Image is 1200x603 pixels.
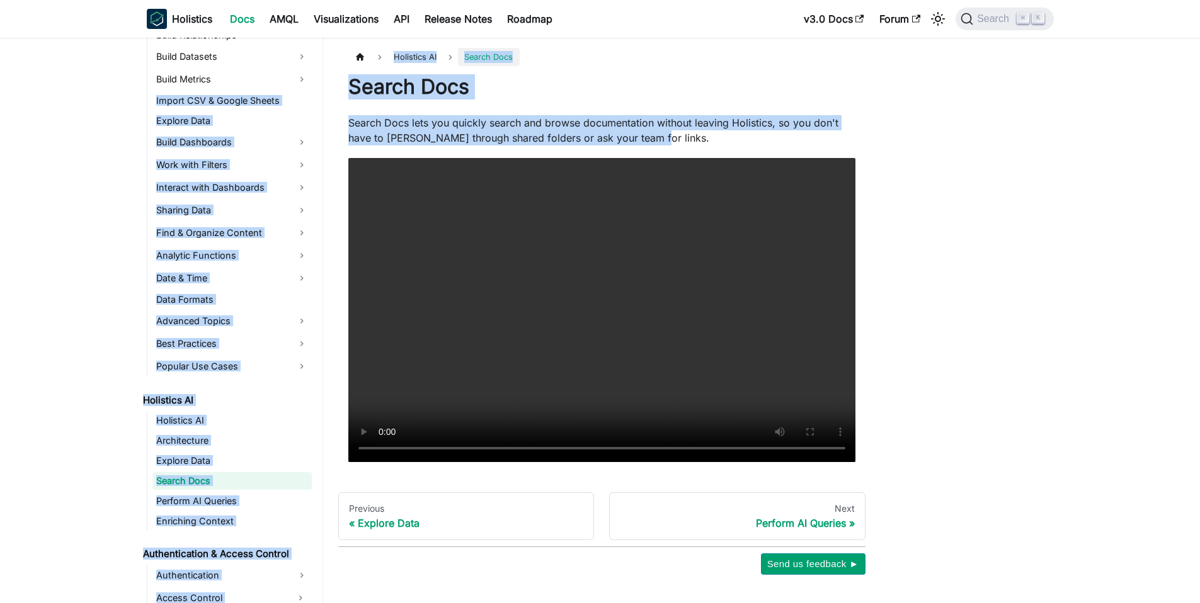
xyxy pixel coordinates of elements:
[348,115,855,145] p: Search Docs lets you quickly search and browse documentation without leaving Holistics, so you do...
[348,158,855,462] video: Your browser does not support embedding video, but you can .
[152,356,312,376] a: Popular Use Cases
[338,492,866,540] nav: Docs pages
[222,9,262,29] a: Docs
[152,178,312,198] a: Interact with Dashboards
[134,38,323,603] nav: Docs sidebar
[152,69,312,89] a: Build Metrics
[152,452,312,470] a: Explore Data
[349,503,584,514] div: Previous
[500,9,560,29] a: Roadmap
[152,291,312,308] a: Data Formats
[152,311,312,331] a: Advanced Topics
[872,9,928,29] a: Forum
[152,132,312,152] a: Build Dashboards
[172,11,212,26] b: Holistics
[348,48,372,66] a: Home page
[152,412,312,429] a: Holistics AI
[152,512,312,530] a: Enriching Context
[147,9,212,29] a: HolisticsHolistics
[1032,13,1044,24] kbd: K
[152,268,312,288] a: Date & Time
[152,92,312,110] a: Import CSV & Google Sheets
[152,565,312,585] a: Authentication
[609,492,866,540] a: NextPerform AI Queries
[152,432,312,449] a: Architecture
[956,8,1053,30] button: Search (Command+K)
[458,48,519,66] span: Search Docs
[417,9,500,29] a: Release Notes
[152,47,312,67] a: Build Datasets
[139,545,312,563] a: Authentication & Access Control
[147,9,167,29] img: Holistics
[620,517,855,529] div: Perform AI Queries
[928,9,948,29] button: Switch between dark and light mode (currently light mode)
[1017,13,1029,24] kbd: ⌘
[348,48,855,66] nav: Breadcrumbs
[386,9,417,29] a: API
[152,492,312,510] a: Perform AI Queries
[306,9,386,29] a: Visualizations
[761,553,866,575] button: Send us feedback ►
[973,13,1017,25] span: Search
[767,556,859,572] span: Send us feedback ►
[796,9,872,29] a: v3.0 Docs
[152,472,312,490] a: Search Docs
[152,334,312,354] a: Best Practices
[152,112,312,130] a: Explore Data
[620,503,855,514] div: Next
[348,74,855,99] h1: Search Docs
[338,492,595,540] a: PreviousExplore Data
[152,245,312,266] a: Analytic Functions
[152,155,312,175] a: Work with Filters
[387,48,443,66] span: Holistics AI
[152,200,312,220] a: Sharing Data
[152,223,312,243] a: Find & Organize Content
[262,9,306,29] a: AMQL
[139,392,312,409] a: Holistics AI
[349,517,584,529] div: Explore Data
